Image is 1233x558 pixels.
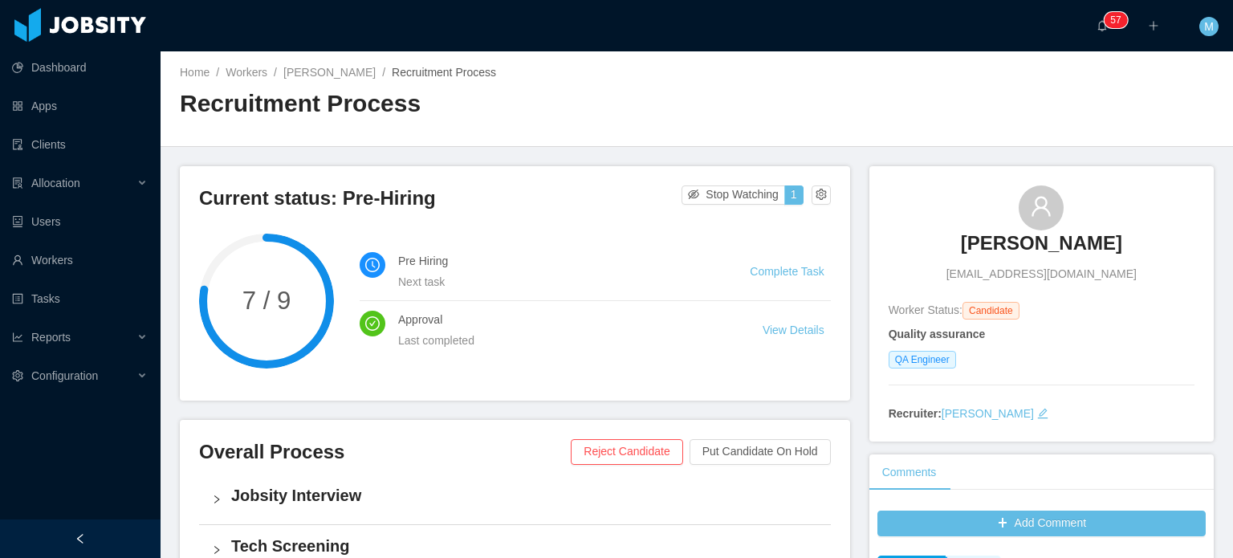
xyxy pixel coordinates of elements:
[889,407,942,420] strong: Recruiter:
[961,230,1122,256] h3: [PERSON_NAME]
[365,316,380,331] i: icon: check-circle
[869,454,950,491] div: Comments
[1097,20,1108,31] i: icon: bell
[877,511,1206,536] button: icon: plusAdd Comment
[812,185,831,205] button: icon: setting
[889,351,956,369] span: QA Engineer
[398,252,711,270] h4: Pre Hiring
[1104,12,1127,28] sup: 57
[889,328,986,340] strong: Quality assurance
[226,66,267,79] a: Workers
[889,303,962,316] span: Worker Status:
[12,177,23,189] i: icon: solution
[12,244,148,276] a: icon: userWorkers
[12,332,23,343] i: icon: line-chart
[398,332,724,349] div: Last completed
[180,88,697,120] h2: Recruitment Process
[31,331,71,344] span: Reports
[398,273,711,291] div: Next task
[962,302,1019,320] span: Candidate
[231,535,818,557] h4: Tech Screening
[199,185,682,211] h3: Current status: Pre-Hiring
[1116,12,1121,28] p: 7
[961,230,1122,266] a: [PERSON_NAME]
[682,185,785,205] button: icon: eye-invisibleStop Watching
[12,128,148,161] a: icon: auditClients
[392,66,496,79] span: Recruitment Process
[199,475,831,524] div: icon: rightJobsity Interview
[212,545,222,555] i: icon: right
[1204,17,1214,36] span: M
[274,66,277,79] span: /
[750,265,824,278] a: Complete Task
[571,439,682,465] button: Reject Candidate
[946,266,1137,283] span: [EMAIL_ADDRESS][DOMAIN_NAME]
[382,66,385,79] span: /
[12,51,148,83] a: icon: pie-chartDashboard
[12,370,23,381] i: icon: setting
[942,407,1034,420] a: [PERSON_NAME]
[1148,20,1159,31] i: icon: plus
[365,258,380,272] i: icon: clock-circle
[1037,408,1048,419] i: icon: edit
[31,177,80,189] span: Allocation
[784,185,804,205] button: 1
[763,324,824,336] a: View Details
[690,439,831,465] button: Put Candidate On Hold
[398,311,724,328] h4: Approval
[199,439,571,465] h3: Overall Process
[12,90,148,122] a: icon: appstoreApps
[212,495,222,504] i: icon: right
[12,206,148,238] a: icon: robotUsers
[231,484,818,507] h4: Jobsity Interview
[31,369,98,382] span: Configuration
[1030,195,1052,218] i: icon: user
[180,66,210,79] a: Home
[216,66,219,79] span: /
[199,288,334,313] span: 7 / 9
[12,283,148,315] a: icon: profileTasks
[1110,12,1116,28] p: 5
[283,66,376,79] a: [PERSON_NAME]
